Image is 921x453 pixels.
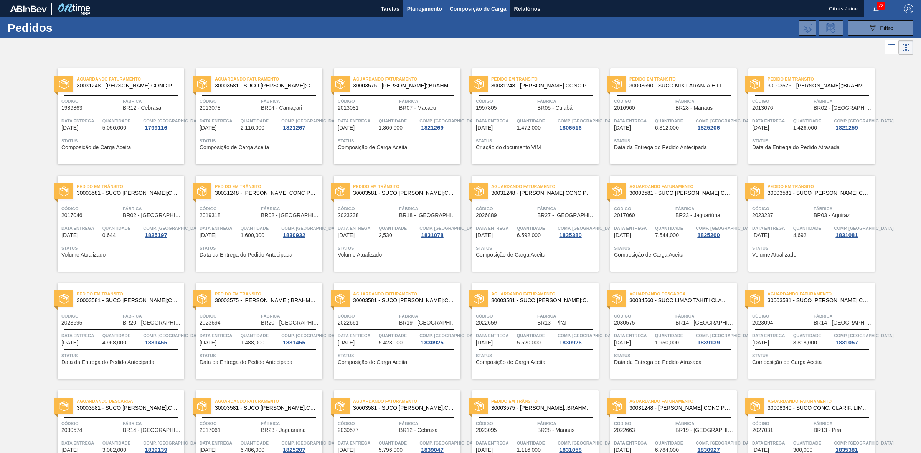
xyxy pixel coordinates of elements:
[675,205,735,212] span: Fábrica
[614,244,735,252] span: Status
[261,320,320,326] span: BR20 - Sapucaia
[61,312,121,320] span: Código
[77,298,178,303] span: 30003581 - SUCO CONCENT LIMAO;CLARIFIC.C/SO2;PEPSI;
[399,97,459,105] span: Fábrica
[184,176,322,272] a: statusPedido em Trânsito30031248 - [PERSON_NAME] CONC PRESV 63 5 KGCódigo2019318FábricaBR02 - [GE...
[752,125,769,131] span: 14/09/2025
[834,332,873,346] a: Comp. [GEOGRAPHIC_DATA]1831057
[123,312,182,320] span: Fábrica
[281,117,341,125] span: Comp. Carga
[322,68,460,164] a: statusAguardando Faturamento30003575 - [PERSON_NAME];;BRAHMA;BOMBONA 62KG;Código2013081FábricaBR0...
[517,232,541,238] span: 6.592,000
[200,105,221,111] span: 2013078
[537,212,597,218] span: BR27 - Nova Minas
[614,105,635,111] span: 2016960
[215,298,316,303] span: 30003575 - SUCO CONCENT LIMAO;;BRAHMA;BOMBONA 62KG;
[215,183,322,190] span: Pedido em Trânsito
[46,283,184,379] a: statusPedido em Trânsito30003581 - SUCO [PERSON_NAME];CLARIFIC.C/SO2;PEPSI;Código2023695FábricaBR...
[737,283,875,379] a: statusAguardando Faturamento30003581 - SUCO [PERSON_NAME];CLARIFIC.C/SO2;PEPSI;Código2023094Fábri...
[261,312,320,320] span: Fábrica
[476,137,597,145] span: Status
[46,68,184,164] a: statusAguardando Faturamento30031248 - [PERSON_NAME] CONC PRESV 63 5 KGCódigo1989863FábricaBR12 -...
[517,117,556,125] span: Quantidade
[558,125,583,131] div: 1806516
[143,117,203,125] span: Comp. Carga
[338,320,359,326] span: 2022661
[399,312,459,320] span: Fábrica
[338,117,377,125] span: Data entrega
[614,340,631,346] span: 19/09/2025
[102,117,142,125] span: Quantidade
[102,332,142,339] span: Quantidade
[335,186,345,196] img: status
[476,145,541,150] span: Criação do documento VIM
[102,232,116,238] span: 0,644
[353,290,460,298] span: Aguardando Faturamento
[322,283,460,379] a: statusAguardando Faturamento30003581 - SUCO [PERSON_NAME];CLARIFIC.C/SO2;PEPSI;Código2022661Fábri...
[200,232,216,238] span: 15/09/2025
[793,224,832,232] span: Quantidade
[353,183,460,190] span: Pedido em Trânsito
[629,190,731,196] span: 30003581 - SUCO CONCENT LIMAO;CLARIFIC.C/SO2;PEPSI;
[476,252,545,258] span: Composição de Carga Aceita
[675,312,735,320] span: Fábrica
[476,205,535,212] span: Código
[696,224,735,238] a: Comp. [GEOGRAPHIC_DATA]1825200
[419,117,459,131] a: Comp. [GEOGRAPHIC_DATA]1821269
[200,312,259,320] span: Código
[614,97,673,105] span: Código
[59,186,69,196] img: status
[476,125,493,131] span: 12/09/2025
[61,320,83,326] span: 2023695
[338,244,459,252] span: Status
[353,83,454,89] span: 30003575 - SUCO CONCENT LIMAO;;BRAHMA;BOMBONA 62KG;
[767,298,869,303] span: 30003581 - SUCO CONCENT LIMAO;CLARIFIC.C/SO2;PEPSI;
[379,332,418,339] span: Quantidade
[655,125,679,131] span: 6.312,000
[834,125,859,131] div: 1821259
[655,117,694,125] span: Quantidade
[696,224,755,232] span: Comp. Carga
[696,117,735,131] a: Comp. [GEOGRAPHIC_DATA]1825206
[200,224,239,232] span: Data entrega
[696,332,755,339] span: Comp. Carga
[335,294,345,304] img: status
[61,105,83,111] span: 1989863
[102,125,126,131] span: 5.056,000
[379,340,403,346] span: 5.428,000
[558,232,583,238] div: 1835380
[612,186,622,196] img: status
[281,125,307,131] div: 1821267
[752,224,791,232] span: Data entrega
[696,117,755,125] span: Comp. Carga
[338,145,407,150] span: Composição de Carga Aceita
[379,224,418,232] span: Quantidade
[61,145,131,150] span: Composição de Carga Aceita
[200,97,259,105] span: Código
[614,205,673,212] span: Código
[241,340,264,346] span: 1.488,000
[696,125,721,131] div: 1825206
[241,125,264,131] span: 2.116,000
[558,117,597,131] a: Comp. [GEOGRAPHIC_DATA]1806516
[143,232,168,238] div: 1825197
[77,75,184,83] span: Aguardando Faturamento
[614,145,707,150] span: Data da Entrega do Pedido Antecipada
[696,332,735,346] a: Comp. [GEOGRAPHIC_DATA]1839139
[614,137,735,145] span: Status
[752,332,791,339] span: Data entrega
[834,224,893,232] span: Comp. Carga
[752,137,873,145] span: Status
[614,232,631,238] span: 15/09/2025
[200,205,259,212] span: Código
[752,117,791,125] span: Data entrega
[767,183,875,190] span: Pedido em Trânsito
[675,320,735,326] span: BR14 - Curitibana
[612,294,622,304] img: status
[476,244,597,252] span: Status
[215,290,322,298] span: Pedido em Trânsito
[61,332,101,339] span: Data entrega
[10,5,47,12] img: TNhmsLtSVTkK8tSr43FrP2fwEKptu5GPRR3wAAAABJRU5ErkJggg==
[399,105,436,111] span: BR07 - Macacu
[261,205,320,212] span: Fábrica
